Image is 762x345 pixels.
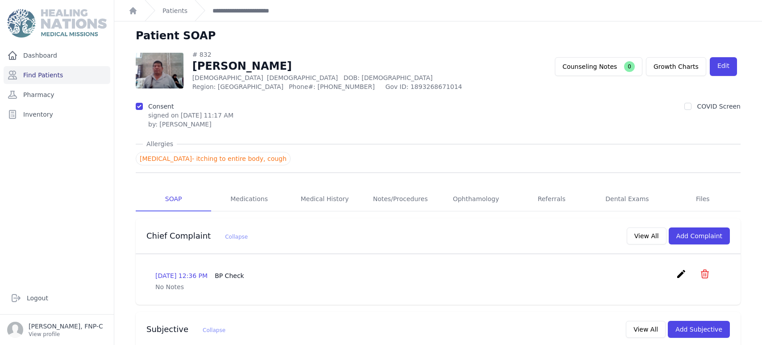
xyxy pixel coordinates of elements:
a: SOAP [136,187,211,211]
button: Add Subjective [668,321,730,338]
a: [PERSON_NAME], FNP-C View profile [7,322,107,338]
img: Medical Missions EMR [7,9,106,38]
a: Logout [7,289,107,307]
a: Dental Exams [589,187,665,211]
span: [DEMOGRAPHIC_DATA] [267,74,338,81]
a: Medical History [287,187,362,211]
div: by: [PERSON_NAME] [148,120,233,129]
a: Growth Charts [646,57,706,76]
label: Consent [148,103,174,110]
i: create [676,269,687,279]
h1: [PERSON_NAME] [192,59,482,73]
button: View All [626,321,666,338]
p: No Notes [155,282,721,291]
a: Ophthamology [438,187,514,211]
h3: Subjective [146,324,225,335]
button: Counseling Notes0 [555,57,642,76]
p: [DATE] 12:36 PM [155,271,244,280]
span: DOB: [DEMOGRAPHIC_DATA] [343,74,433,81]
p: View profile [29,331,103,338]
button: Add Complaint [669,227,730,244]
a: Files [665,187,741,211]
span: Collapse [203,327,225,333]
p: [PERSON_NAME], FNP-C [29,322,103,331]
a: Pharmacy [4,86,110,104]
span: 0 [624,61,635,72]
span: Allergies [143,139,177,148]
span: Region: [GEOGRAPHIC_DATA] [192,82,283,91]
p: signed on [DATE] 11:17 AM [148,111,233,120]
p: [DEMOGRAPHIC_DATA] [192,73,482,82]
a: Patients [162,6,187,15]
a: Edit [710,57,737,76]
a: Referrals [514,187,589,211]
a: Notes/Procedures [362,187,438,211]
a: Inventory [4,105,110,123]
label: COVID Screen [697,103,741,110]
nav: Tabs [136,187,741,211]
a: Dashboard [4,46,110,64]
span: [MEDICAL_DATA]- itching to entire body, cough [136,152,291,165]
a: Find Patients [4,66,110,84]
img: H6wfSkw3fH1FAAAAJXRFWHRkYXRlOmNyZWF0ZQAyMDI0LTAyLTIzVDE1OjAwOjM3KzAwOjAwEnW8PgAAACV0RVh0ZGF0ZTptb... [136,53,183,88]
button: View All [627,227,666,244]
span: Gov ID: 1893268671014 [385,82,482,91]
a: Medications [211,187,287,211]
div: # 832 [192,50,482,59]
span: Collapse [225,234,248,240]
span: Phone#: [PHONE_NUMBER] [289,82,380,91]
h1: Patient SOAP [136,29,216,43]
h3: Chief Complaint [146,231,248,241]
a: create [676,273,689,281]
span: BP Check [215,272,244,279]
